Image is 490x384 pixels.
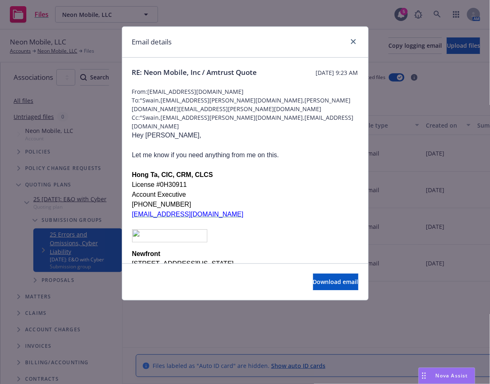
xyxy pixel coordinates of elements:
[419,368,429,384] div: Drag to move
[132,132,202,139] span: Hey [PERSON_NAME],
[132,260,234,267] span: [STREET_ADDRESS][US_STATE]
[316,68,358,77] span: [DATE] 9:23 AM
[132,96,358,113] span: To: "Swain,[EMAIL_ADDRESS][PERSON_NAME][DOMAIN_NAME],[PERSON_NAME][DOMAIN_NAME][EMAIL_ADDRESS][PE...
[348,37,358,47] a: close
[132,171,213,178] span: Hong Ta, CIC, CRM, CLCS
[132,201,191,208] span: [PHONE_NUMBER]
[313,274,358,290] button: Download email
[132,67,257,77] span: RE: Neon Mobile, Inc / Amtrust Quote
[436,372,468,379] span: Nova Assist
[132,37,172,47] h1: Email details
[313,278,358,286] span: Download email
[132,181,187,188] span: License #0H30911
[132,191,186,198] span: Account Executive
[132,151,279,158] span: Let me know if you need anything from me on this.
[132,250,160,257] span: Newfront
[132,229,208,242] img: image003.png@01DC0846.027DE410
[132,113,358,130] span: Cc: "Swain,[EMAIL_ADDRESS][PERSON_NAME][DOMAIN_NAME],[EMAIL_ADDRESS][DOMAIN_NAME]
[132,211,244,218] a: [EMAIL_ADDRESS][DOMAIN_NAME]
[418,368,475,384] button: Nova Assist
[132,87,358,96] span: From: [EMAIL_ADDRESS][DOMAIN_NAME]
